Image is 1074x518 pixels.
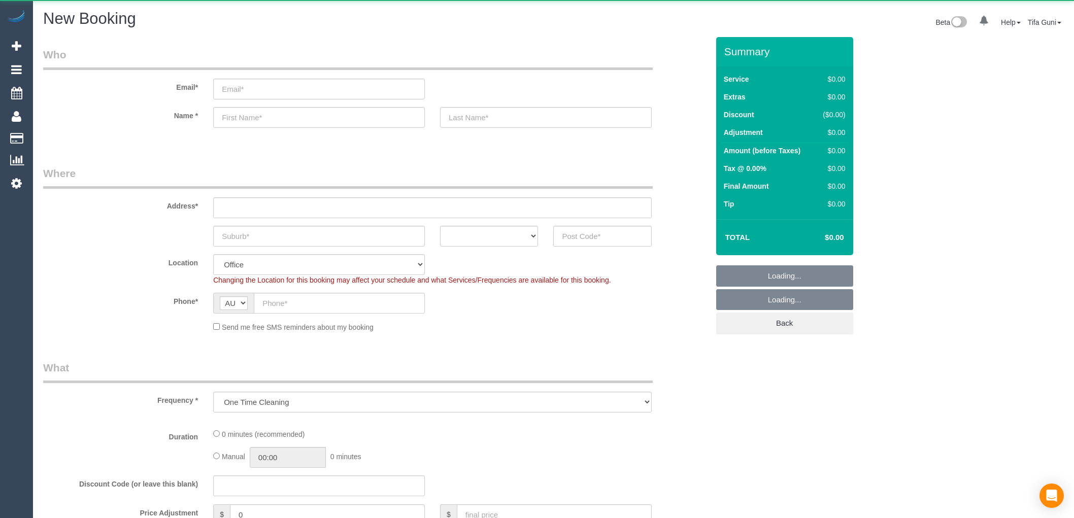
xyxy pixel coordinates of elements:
[36,254,206,268] label: Location
[36,79,206,92] label: Email*
[6,10,26,24] img: Automaid Logo
[43,10,136,27] span: New Booking
[819,146,846,156] div: $0.00
[553,226,651,247] input: Post Code*
[36,428,206,442] label: Duration
[819,92,846,102] div: $0.00
[819,127,846,137] div: $0.00
[716,313,853,334] a: Back
[222,430,305,438] span: 0 minutes (recommended)
[724,146,800,156] label: Amount (before Taxes)
[724,74,749,84] label: Service
[222,323,374,331] span: Send me free SMS reminders about my booking
[819,181,846,191] div: $0.00
[213,107,425,128] input: First Name*
[819,163,846,174] div: $0.00
[1028,18,1061,26] a: Tifa Guni
[330,453,361,461] span: 0 minutes
[440,107,652,128] input: Last Name*
[36,504,206,518] label: Price Adjustment
[1039,484,1064,508] div: Open Intercom Messenger
[43,166,653,189] legend: Where
[36,107,206,121] label: Name *
[213,79,425,99] input: Email*
[724,92,746,102] label: Extras
[935,18,967,26] a: Beta
[213,226,425,247] input: Suburb*
[1001,18,1021,26] a: Help
[36,293,206,306] label: Phone*
[43,47,653,70] legend: Who
[794,233,844,242] h4: $0.00
[724,163,766,174] label: Tax @ 0.00%
[36,197,206,211] label: Address*
[950,16,967,29] img: New interface
[819,110,846,120] div: ($0.00)
[724,46,848,57] h3: Summary
[725,233,750,241] strong: Total
[43,360,653,383] legend: What
[724,110,754,120] label: Discount
[222,453,245,461] span: Manual
[819,199,846,209] div: $0.00
[724,127,763,137] label: Adjustment
[36,392,206,405] label: Frequency *
[213,276,611,284] span: Changing the Location for this booking may affect your schedule and what Services/Frequencies are...
[819,74,846,84] div: $0.00
[724,181,769,191] label: Final Amount
[254,293,425,314] input: Phone*
[724,199,734,209] label: Tip
[36,475,206,489] label: Discount Code (or leave this blank)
